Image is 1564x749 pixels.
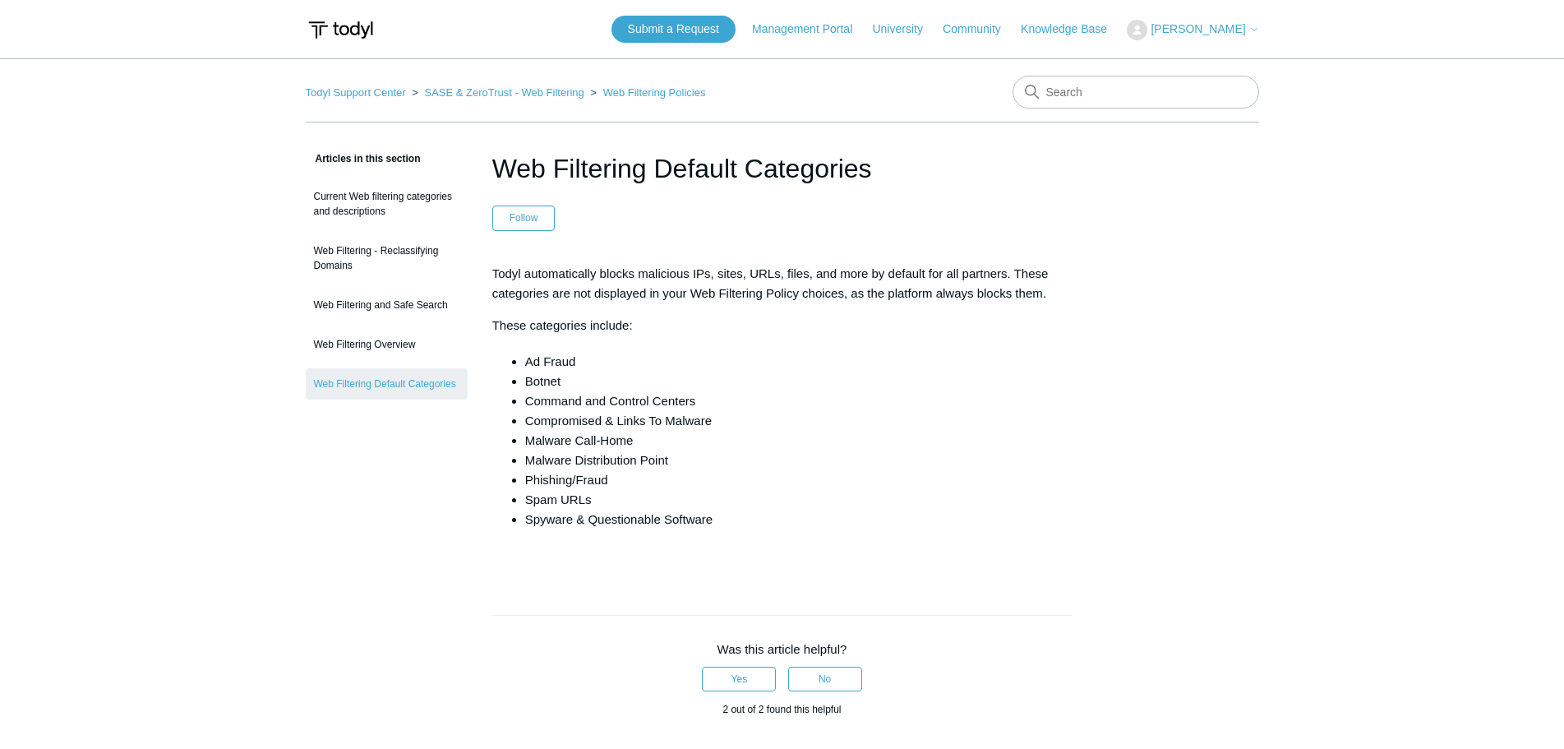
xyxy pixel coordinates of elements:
[306,86,406,99] a: Todyl Support Center
[525,352,1073,372] li: Ad Fraud
[722,704,841,715] span: 2 out of 2 found this helpful
[306,86,409,99] li: Todyl Support Center
[408,86,587,99] li: SASE & ZeroTrust - Web Filtering
[525,510,1073,529] li: Spyware & Questionable Software
[1151,22,1245,35] span: [PERSON_NAME]
[752,21,869,38] a: Management Portal
[603,86,706,99] a: Web Filtering Policies
[525,451,1073,470] li: Malware Distribution Point
[306,15,376,45] img: Todyl Support Center Help Center home page
[1013,76,1259,109] input: Search
[872,21,939,38] a: University
[306,329,468,360] a: Web Filtering Overview
[611,16,736,43] a: Submit a Request
[525,411,1073,431] li: Compromised & Links To Malware
[492,149,1073,188] h1: Web Filtering Default Categories
[525,431,1073,451] li: Malware Call-Home
[702,667,776,691] button: This article was helpful
[1127,20,1258,40] button: [PERSON_NAME]
[788,667,862,691] button: This article was not helpful
[424,86,584,99] a: SASE & ZeroTrust - Web Filtering
[492,206,556,230] button: Follow Article
[943,21,1017,38] a: Community
[525,470,1073,490] li: Phishing/Fraud
[306,368,468,400] a: Web Filtering Default Categories
[525,490,1073,510] li: Spam URLs
[306,235,468,281] a: Web Filtering - Reclassifying Domains
[1021,21,1123,38] a: Knowledge Base
[525,372,1073,391] li: Botnet
[306,289,468,321] a: Web Filtering and Safe Search
[525,391,1073,411] li: Command and Control Centers
[306,153,421,164] span: Articles in this section
[306,181,468,227] a: Current Web filtering categories and descriptions
[492,316,1073,335] p: These categories include:
[587,86,705,99] li: Web Filtering Policies
[717,642,847,656] span: Was this article helpful?
[492,264,1073,303] p: Todyl automatically blocks malicious IPs, sites, URLs, files, and more by default for all partner...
